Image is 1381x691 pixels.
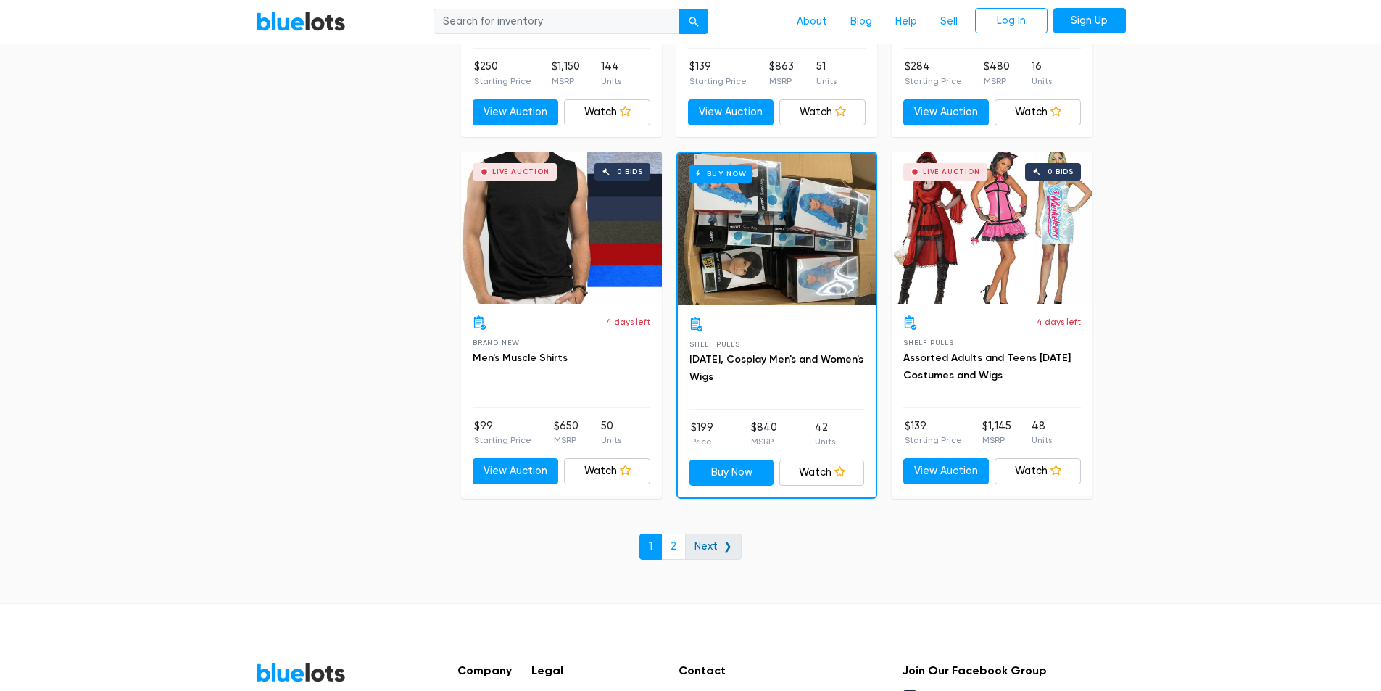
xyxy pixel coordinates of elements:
[905,418,962,447] li: $139
[461,152,662,304] a: Live Auction 0 bids
[905,59,962,88] li: $284
[434,9,680,35] input: Search for inventory
[689,353,863,383] a: [DATE], Cosplay Men's and Women's Wigs
[689,340,740,348] span: Shelf Pulls
[903,352,1071,381] a: Assorted Adults and Teens [DATE] Costumes and Wigs
[617,168,643,175] div: 0 bids
[1032,75,1052,88] p: Units
[679,663,882,677] h5: Contact
[256,11,346,32] a: BlueLots
[975,8,1048,34] a: Log In
[691,420,713,449] li: $199
[815,435,835,448] p: Units
[1032,418,1052,447] li: 48
[564,458,650,484] a: Watch
[473,458,559,484] a: View Auction
[982,418,1011,447] li: $1,145
[1032,59,1052,88] li: 16
[1037,315,1081,328] p: 4 days left
[903,99,990,125] a: View Auction
[785,8,839,36] a: About
[691,435,713,448] p: Price
[678,153,876,305] a: Buy Now
[473,352,568,364] a: Men's Muscle Shirts
[661,534,686,560] a: 2
[689,165,752,183] h6: Buy Now
[474,418,531,447] li: $99
[473,339,520,347] span: Brand New
[689,59,747,88] li: $139
[816,75,837,88] p: Units
[688,99,774,125] a: View Auction
[601,75,621,88] p: Units
[1032,434,1052,447] p: Units
[884,8,929,36] a: Help
[816,59,837,88] li: 51
[903,458,990,484] a: View Auction
[601,59,621,88] li: 144
[554,434,578,447] p: MSRP
[982,434,1011,447] p: MSRP
[639,534,662,560] a: 1
[685,534,742,560] a: Next ❯
[984,75,1010,88] p: MSRP
[689,460,774,486] a: Buy Now
[474,434,531,447] p: Starting Price
[902,663,1047,677] h5: Join Our Facebook Group
[1048,168,1074,175] div: 0 bids
[606,315,650,328] p: 4 days left
[923,168,980,175] div: Live Auction
[601,434,621,447] p: Units
[492,168,550,175] div: Live Auction
[751,420,777,449] li: $840
[531,663,658,677] h5: Legal
[905,75,962,88] p: Starting Price
[1053,8,1126,34] a: Sign Up
[751,435,777,448] p: MSRP
[552,59,580,88] li: $1,150
[256,662,346,683] a: BlueLots
[457,663,512,677] h5: Company
[839,8,884,36] a: Blog
[473,99,559,125] a: View Auction
[554,418,578,447] li: $650
[474,75,531,88] p: Starting Price
[984,59,1010,88] li: $480
[552,75,580,88] p: MSRP
[689,75,747,88] p: Starting Price
[601,418,621,447] li: 50
[995,99,1081,125] a: Watch
[769,75,794,88] p: MSRP
[815,420,835,449] li: 42
[779,460,864,486] a: Watch
[929,8,969,36] a: Sell
[905,434,962,447] p: Starting Price
[995,458,1081,484] a: Watch
[474,59,531,88] li: $250
[564,99,650,125] a: Watch
[769,59,794,88] li: $863
[903,339,954,347] span: Shelf Pulls
[779,99,866,125] a: Watch
[892,152,1092,304] a: Live Auction 0 bids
